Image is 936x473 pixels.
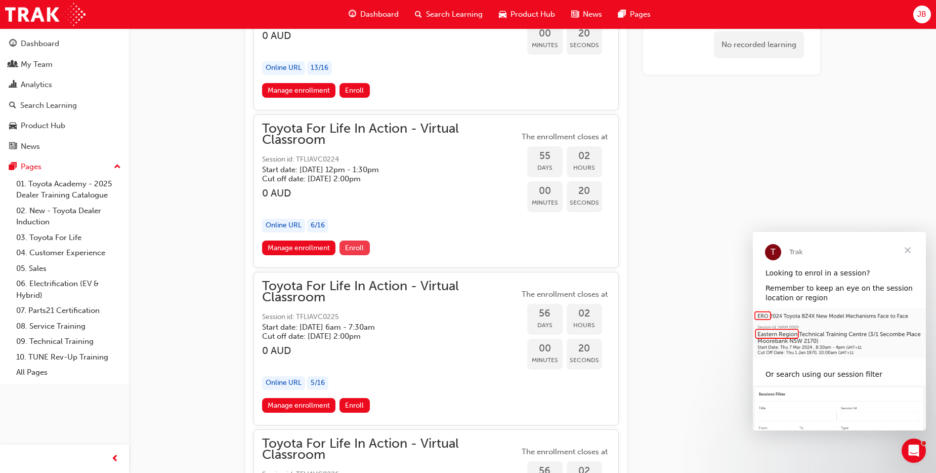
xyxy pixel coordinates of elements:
span: Session id: TFLIAVC0225 [262,311,519,323]
a: 10. TUNE Rev-Up Training [12,349,125,365]
a: 06. Electrification (EV & Hybrid) [12,276,125,303]
span: Hours [567,320,602,331]
span: Minutes [527,354,563,366]
h5: Cut off date: [DATE] 2:00pm [262,174,503,183]
div: My Team [21,59,53,70]
h3: 0 AUD [262,30,519,42]
a: Analytics [4,75,125,94]
span: The enrollment closes at [519,446,610,458]
span: Toyota For Life In Action - Virtual Classroom [262,281,519,303]
a: 07. Parts21 Certification [12,303,125,319]
a: My Team [4,55,125,74]
span: Pages [630,9,651,20]
span: Toyota For Life In Action - Virtual Classroom [262,438,519,461]
span: 00 [527,185,563,197]
span: 02 [567,308,602,320]
a: pages-iconPages [610,4,659,25]
h3: 0 AUD [262,345,519,357]
a: 03. Toyota For Life [12,230,125,246]
span: Enroll [345,244,364,252]
span: 55 [527,150,563,162]
div: Search Learning [20,100,77,111]
span: Product Hub [510,9,555,20]
a: Product Hub [4,116,125,135]
button: Pages [4,157,125,176]
span: news-icon [9,142,17,151]
div: Product Hub [21,120,65,132]
span: The enrollment closes at [519,131,610,143]
button: Toyota For Life In Action - Virtual ClassroomSession id: TFLIAVC0224Start date: [DATE] 12pm - 1:3... [262,123,610,259]
a: 01. Toyota Academy - 2025 Dealer Training Catalogue [12,176,125,203]
a: 04. Customer Experience [12,245,125,261]
span: Enroll [345,401,364,410]
span: Seconds [567,354,602,366]
span: Enroll [345,86,364,95]
iframe: Intercom live chat message [753,232,926,430]
h5: Start date: [DATE] 12pm - 1:30pm [262,165,503,174]
a: Manage enrollment [262,398,336,413]
div: 5 / 16 [307,376,328,390]
span: 20 [567,28,602,40]
span: 56 [527,308,563,320]
img: Trak [5,3,86,26]
span: car-icon [9,122,17,131]
a: 02. New - Toyota Dealer Induction [12,203,125,230]
h3: 0 AUD [262,187,519,199]
span: people-icon [9,60,17,69]
span: Session id: TFLIAVC0224 [262,154,519,166]
div: Pages [21,161,41,173]
button: Toyota For Life In Action - Virtual ClassroomSession id: TFLIAVC0225Start date: [DATE] 6am - 7:30... [262,281,610,417]
span: up-icon [114,161,121,174]
span: Search Learning [426,9,483,20]
button: Enroll [339,241,370,255]
span: Minutes [527,40,563,51]
span: Days [527,320,563,331]
a: Manage enrollment [262,241,336,255]
a: Dashboard [4,34,125,53]
div: Dashboard [21,38,59,50]
button: Enroll [339,83,370,98]
span: Seconds [567,197,602,209]
a: 08. Service Training [12,319,125,334]
span: JB [917,9,926,20]
span: 02 [567,150,602,162]
a: Manage enrollment [262,83,336,98]
span: prev-icon [111,453,119,465]
button: Enroll [339,398,370,413]
div: Online URL [262,219,305,232]
span: 20 [567,343,602,354]
a: 09. Technical Training [12,334,125,349]
span: guage-icon [349,8,356,21]
span: search-icon [415,8,422,21]
a: Search Learning [4,96,125,115]
span: Dashboard [360,9,399,20]
div: Online URL [262,376,305,390]
span: pages-icon [618,8,626,21]
a: All Pages [12,365,125,380]
span: Toyota For Life In Action - Virtual Classroom [262,123,519,146]
span: pages-icon [9,163,17,172]
span: Days [527,162,563,174]
a: guage-iconDashboard [341,4,407,25]
span: Hours [567,162,602,174]
span: 00 [527,28,563,40]
span: The enrollment closes at [519,289,610,300]
div: Analytics [21,79,52,91]
a: search-iconSearch Learning [407,4,491,25]
div: Online URL [262,61,305,75]
div: News [21,141,40,152]
div: No recorded learning [714,31,804,58]
span: Minutes [527,197,563,209]
span: guage-icon [9,40,17,49]
span: Seconds [567,40,602,51]
iframe: Intercom live chat [902,439,926,463]
span: 00 [527,343,563,354]
button: DashboardMy TeamAnalyticsSearch LearningProduct HubNews [4,32,125,157]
